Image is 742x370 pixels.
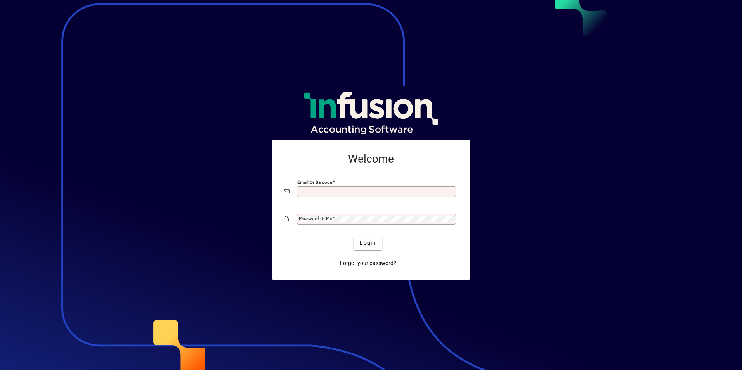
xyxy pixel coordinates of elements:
h2: Welcome [284,152,458,166]
mat-label: Password or Pin [299,216,332,221]
a: Forgot your password? [337,256,399,270]
span: Login [360,239,376,247]
span: Forgot your password? [340,259,396,267]
button: Login [354,236,382,250]
mat-label: Email or Barcode [297,179,332,185]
